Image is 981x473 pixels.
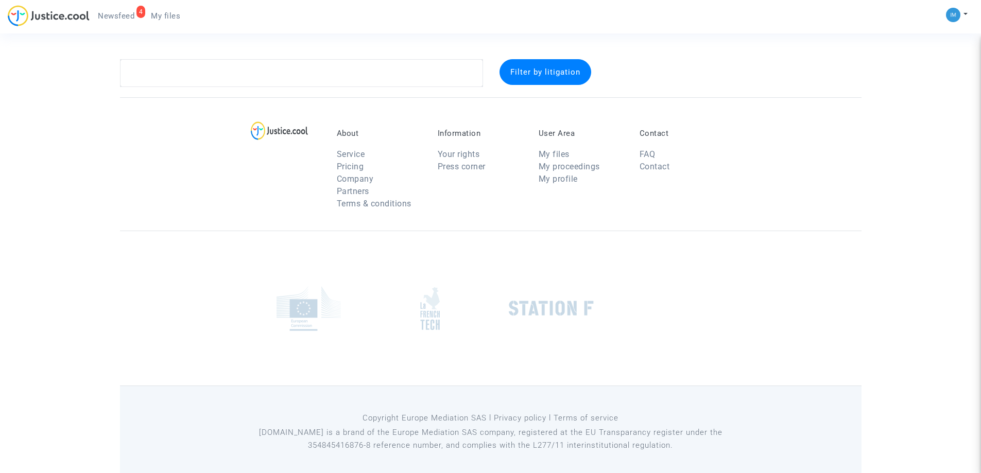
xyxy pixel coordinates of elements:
[277,286,341,331] img: europe_commision.png
[337,174,374,184] a: Company
[539,174,578,184] a: My profile
[539,149,570,159] a: My files
[640,129,725,138] p: Contact
[337,129,422,138] p: About
[438,129,523,138] p: Information
[98,11,134,21] span: Newsfeed
[337,186,369,196] a: Partners
[251,121,308,140] img: logo-lg.svg
[539,162,600,171] a: My proceedings
[337,199,411,208] a: Terms & conditions
[136,6,146,18] div: 4
[438,149,480,159] a: Your rights
[420,287,440,330] img: french_tech.png
[151,11,180,21] span: My files
[946,8,960,22] img: a105443982b9e25553e3eed4c9f672e7
[256,412,725,425] p: Copyright Europe Mediation SAS l Privacy policy l Terms of service
[510,67,580,77] span: Filter by litigation
[337,162,364,171] a: Pricing
[509,301,594,316] img: stationf.png
[640,162,670,171] a: Contact
[8,5,90,26] img: jc-logo.svg
[337,149,365,159] a: Service
[539,129,624,138] p: User Area
[143,8,188,24] a: My files
[256,426,725,452] p: [DOMAIN_NAME] is a brand of the Europe Mediation SAS company, registered at the EU Transparancy r...
[640,149,656,159] a: FAQ
[90,8,143,24] a: 4Newsfeed
[438,162,486,171] a: Press corner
